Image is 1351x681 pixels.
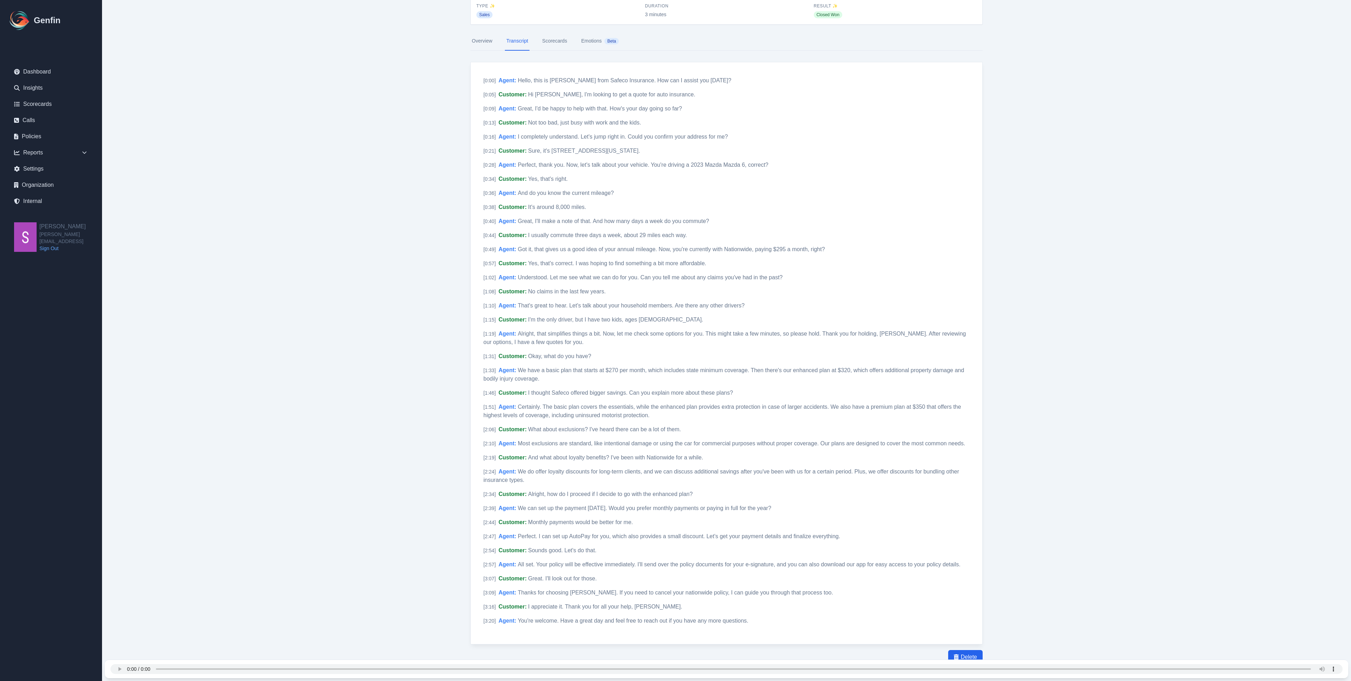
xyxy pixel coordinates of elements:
[483,331,966,345] span: Alright, that simplifies things a bit. Now, let me check some options for you. This might take a ...
[528,288,606,294] span: No claims in the last few years.
[961,653,977,661] span: Delete
[528,317,703,323] span: I'm the only driver, but I have two kids, ages [DEMOGRAPHIC_DATA].
[518,618,748,624] span: You're welcome. Have a great day and feel free to reach out if you have any more questions.
[499,454,527,460] span: Customer :
[528,604,682,610] span: I appreciate it. Thank you for all your help, [PERSON_NAME].
[483,261,496,266] span: [ 0:57 ]
[505,32,529,51] a: Transcript
[483,162,496,168] span: [ 0:28 ]
[499,331,516,337] span: Agent :
[499,77,516,83] span: Agent :
[483,106,496,112] span: [ 0:09 ]
[499,162,516,168] span: Agent :
[518,561,960,567] span: All set. Your policy will be effective immediately. I'll send over the policy documents for your ...
[483,148,496,154] span: [ 0:21 ]
[518,134,728,140] span: I completely understand. Let's jump right in. Could you confirm your address for me?
[814,3,977,9] span: Result ✨
[528,390,733,396] span: I thought Safeco offered bigger savings. Can you explain more about these plans?
[499,91,527,97] span: Customer :
[499,590,516,596] span: Agent :
[499,274,516,280] span: Agent :
[483,134,496,140] span: [ 0:16 ]
[499,176,527,182] span: Customer :
[528,232,687,238] span: I usually commute three days a week, about 29 miles each way.
[499,469,516,475] span: Agent :
[14,222,37,252] img: Shane Wey
[528,176,568,182] span: Yes, that's right.
[499,288,527,294] span: Customer :
[528,260,706,266] span: Yes, that's correct. I was hoping to find something a bit more affordable.
[483,247,496,252] span: [ 0:49 ]
[580,32,620,51] a: EmotionsBeta
[483,289,496,294] span: [ 1:08 ]
[528,120,641,126] span: Not too bad, just busy with work and the kids.
[476,11,493,18] span: Sales
[499,618,516,624] span: Agent :
[483,404,961,418] span: Certainly. The basic plan covers the essentials, while the enhanced plan provides extra protectio...
[499,106,516,112] span: Agent :
[483,303,496,308] span: [ 1:10 ]
[518,440,965,446] span: Most exclusions are standard, like intentional damage or using the car for commercial purposes wi...
[470,32,983,51] nav: Tabs
[483,534,496,539] span: [ 2:47 ]
[8,178,94,192] a: Organization
[499,204,527,210] span: Customer :
[483,548,496,553] span: [ 2:54 ]
[483,233,496,238] span: [ 0:44 ]
[518,106,682,112] span: Great, I'd be happy to help with that. How's your day going so far?
[8,162,94,176] a: Settings
[483,604,496,610] span: [ 3:16 ]
[483,441,496,446] span: [ 2:10 ]
[39,222,102,231] h2: [PERSON_NAME]
[499,353,527,359] span: Customer :
[483,576,496,581] span: [ 3:07 ]
[8,9,31,32] img: Logo
[499,519,527,525] span: Customer :
[483,520,496,525] span: [ 2:44 ]
[518,303,745,308] span: That's great to hear. Let's talk about your household members. Are there any other drivers?
[8,113,94,127] a: Calls
[499,390,527,396] span: Customer :
[499,134,516,140] span: Agent :
[39,245,102,252] a: Sign Out
[483,491,496,497] span: [ 2:34 ]
[499,232,527,238] span: Customer :
[8,81,94,95] a: Insights
[518,77,731,83] span: Hello, this is [PERSON_NAME] from Safeco Insurance. How can I assist you [DATE]?
[34,15,61,26] h1: Genfin
[483,354,496,359] span: [ 1:31 ]
[499,317,527,323] span: Customer :
[483,590,496,596] span: [ 3:09 ]
[518,274,783,280] span: Understood. Let me see what we can do for you. Can you tell me about any claims you've had in the...
[528,547,596,553] span: Sounds good. Let's do that.
[483,331,496,337] span: [ 1:19 ]
[499,120,527,126] span: Customer :
[528,353,591,359] span: Okay, what do you have?
[518,190,614,196] span: And do you know the current mileage?
[604,38,619,44] span: Beta
[483,368,496,373] span: [ 1:33 ]
[518,590,833,596] span: Thanks for choosing [PERSON_NAME]. If you need to cancel your nationwide policy, I can guide you ...
[499,148,527,154] span: Customer :
[499,426,527,432] span: Customer :
[499,246,516,252] span: Agent :
[499,575,527,581] span: Customer :
[528,454,703,460] span: And what about loyalty benefits? I've been with Nationwide for a while.
[499,561,516,567] span: Agent :
[518,533,840,539] span: Perfect. I can set up AutoPay for you, which also provides a small discount. Let's get your payme...
[483,505,496,511] span: [ 2:39 ]
[8,129,94,144] a: Policies
[518,505,771,511] span: We can set up the payment [DATE]. Would you prefer monthly payments or paying in full for the year?
[8,146,94,160] div: Reports
[483,427,496,432] span: [ 2:06 ]
[528,519,633,525] span: Monthly payments would be better for me.
[8,65,94,79] a: Dashboard
[483,317,496,323] span: [ 1:15 ]
[110,664,1343,674] audio: Your browser does not support the audio element.
[499,440,516,446] span: Agent :
[528,491,693,497] span: Alright, how do I proceed if I decide to go with the enhanced plan?
[476,3,639,9] span: Type ✨
[499,491,527,497] span: Customer :
[483,390,496,396] span: [ 1:46 ]
[483,190,496,196] span: [ 0:36 ]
